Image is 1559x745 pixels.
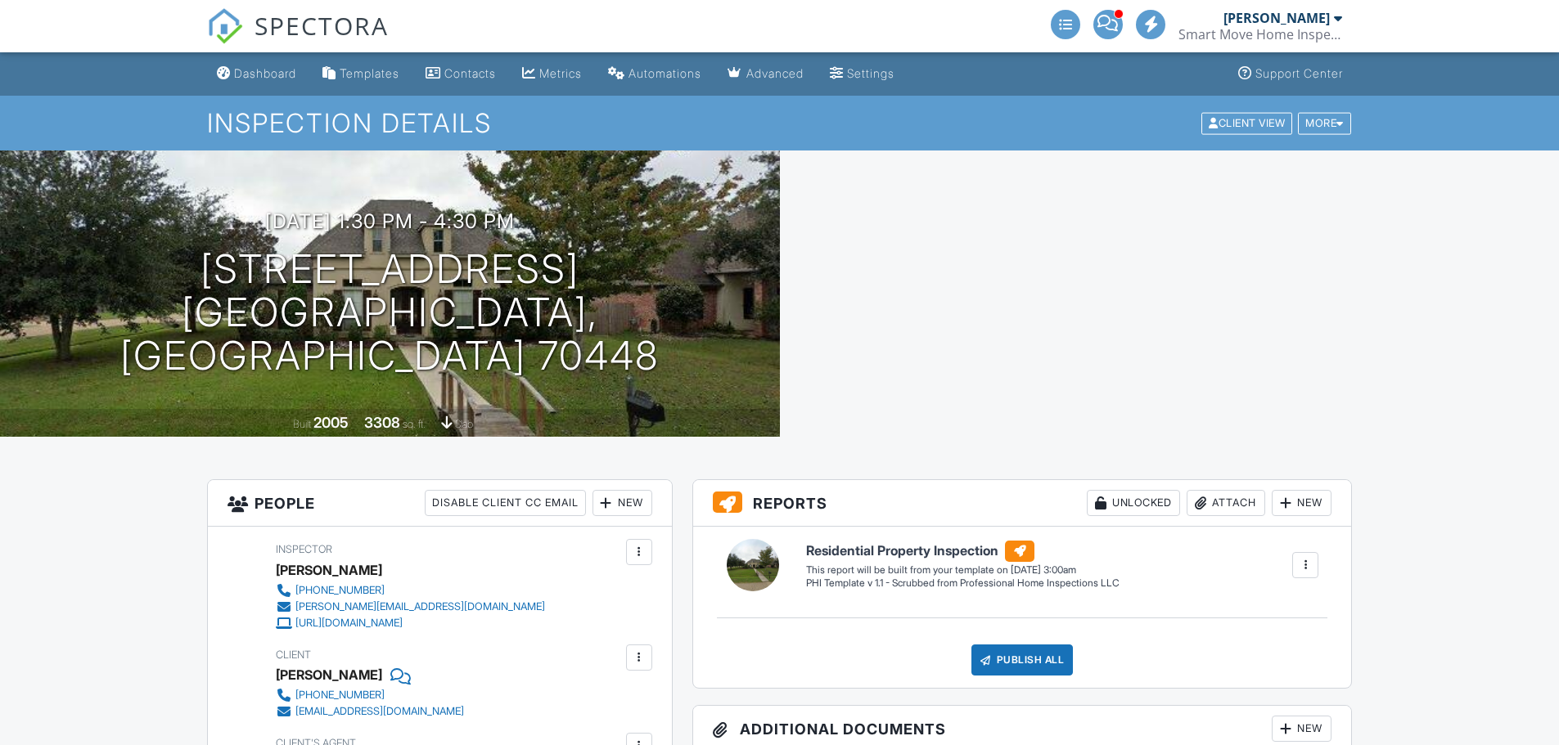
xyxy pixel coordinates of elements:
[971,644,1074,675] div: Publish All
[693,480,1352,527] h3: Reports
[276,543,332,555] span: Inspector
[276,582,545,599] a: [PHONE_NUMBER]
[1087,490,1180,516] div: Unlocked
[403,418,426,430] span: sq. ft.
[364,414,400,431] div: 3308
[207,109,1353,137] h1: Inspection Details
[721,59,810,89] a: Advanced
[316,59,406,89] a: Templates
[806,541,1120,562] h6: Residential Property Inspection
[455,418,473,430] span: slab
[1223,10,1330,26] div: [PERSON_NAME]
[516,59,588,89] a: Metrics
[276,703,464,720] a: [EMAIL_ADDRESS][DOMAIN_NAME]
[295,689,385,702] div: [PHONE_NUMBER]
[806,563,1120,577] div: This report will be built from your template on [DATE] 3:00am
[265,210,515,232] h3: [DATE] 1:30 pm - 4:30 pm
[208,480,672,527] h3: People
[1272,490,1331,516] div: New
[276,558,382,582] div: [PERSON_NAME]
[295,600,545,613] div: [PERSON_NAME][EMAIL_ADDRESS][DOMAIN_NAME]
[1201,112,1292,134] div: Client View
[1255,66,1343,80] div: Support Center
[806,577,1120,590] div: PHI Template v 1.1 - Scrubbed from Professional Home Inspections LLC
[234,66,296,80] div: Dashboard
[823,59,901,89] a: Settings
[210,59,303,89] a: Dashboard
[340,66,399,80] div: Templates
[295,705,464,718] div: [EMAIL_ADDRESS][DOMAIN_NAME]
[1178,26,1342,43] div: Smart Move Home Inspections, LLC LHI#11201
[444,66,496,80] div: Contacts
[26,248,754,377] h1: [STREET_ADDRESS] [GEOGRAPHIC_DATA], [GEOGRAPHIC_DATA] 70448
[425,490,586,516] div: Disable Client CC Email
[295,617,403,630] div: [URL][DOMAIN_NAME]
[293,418,311,430] span: Built
[295,584,385,597] div: [PHONE_NUMBER]
[255,8,389,43] span: SPECTORA
[1232,59,1349,89] a: Support Center
[629,66,701,80] div: Automations
[207,22,389,56] a: SPECTORA
[1298,112,1351,134] div: More
[593,490,652,516] div: New
[539,66,582,80] div: Metrics
[746,66,804,80] div: Advanced
[276,649,311,661] span: Client
[313,414,349,431] div: 2005
[602,59,708,89] a: Automations (Advanced)
[276,615,545,631] a: [URL][DOMAIN_NAME]
[276,662,382,687] div: [PERSON_NAME]
[847,66,894,80] div: Settings
[1200,116,1296,128] a: Client View
[276,599,545,615] a: [PERSON_NAME][EMAIL_ADDRESS][DOMAIN_NAME]
[419,59,502,89] a: Contacts
[1272,716,1331,742] div: New
[1187,490,1265,516] div: Attach
[276,687,464,703] a: [PHONE_NUMBER]
[207,8,243,44] img: The Best Home Inspection Software - Spectora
